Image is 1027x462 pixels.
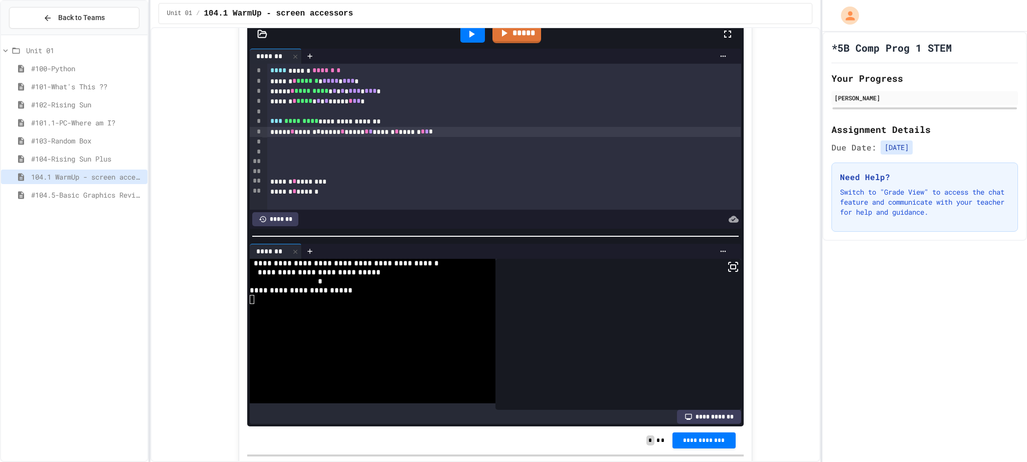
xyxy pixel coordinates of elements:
[831,141,877,153] span: Due Date:
[31,190,143,200] span: #104.5-Basic Graphics Review
[31,63,143,74] span: #100-Python
[58,13,105,23] span: Back to Teams
[31,99,143,110] span: #102-Rising Sun
[881,140,913,155] span: [DATE]
[31,117,143,128] span: #101.1-PC-Where am I?
[831,41,952,55] h1: *5B Comp Prog 1 STEM
[9,7,139,29] button: Back to Teams
[31,153,143,164] span: #104-Rising Sun Plus
[196,10,200,18] span: /
[31,172,143,182] span: 104.1 WarmUp - screen accessors
[26,45,143,56] span: Unit 01
[834,93,1015,102] div: [PERSON_NAME]
[830,4,862,27] div: My Account
[840,187,1009,217] p: Switch to "Grade View" to access the chat feature and communicate with your teacher for help and ...
[831,71,1018,85] h2: Your Progress
[31,81,143,92] span: #101-What's This ??
[31,135,143,146] span: #103-Random Box
[204,8,353,20] span: 104.1 WarmUp - screen accessors
[167,10,192,18] span: Unit 01
[831,122,1018,136] h2: Assignment Details
[840,171,1009,183] h3: Need Help?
